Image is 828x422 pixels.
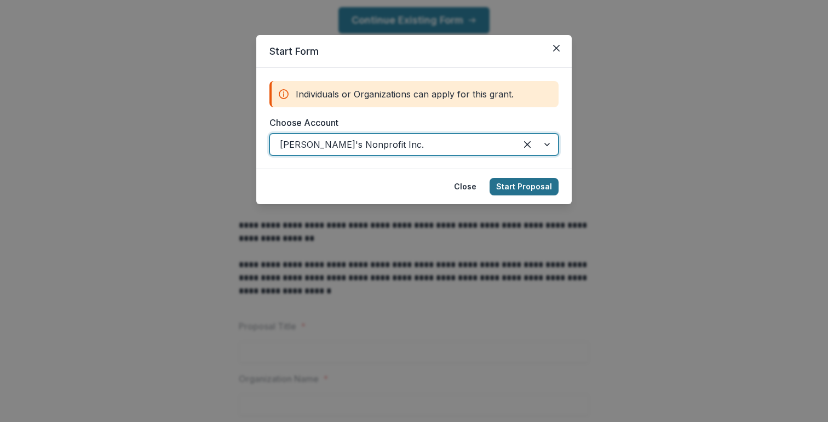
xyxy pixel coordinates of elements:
button: Close [447,178,483,195]
div: Individuals or Organizations can apply for this grant. [269,81,559,107]
button: Close [548,39,565,57]
div: Clear selected options [519,136,536,153]
label: Choose Account [269,116,552,129]
header: Start Form [256,35,572,68]
button: Start Proposal [490,178,559,195]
